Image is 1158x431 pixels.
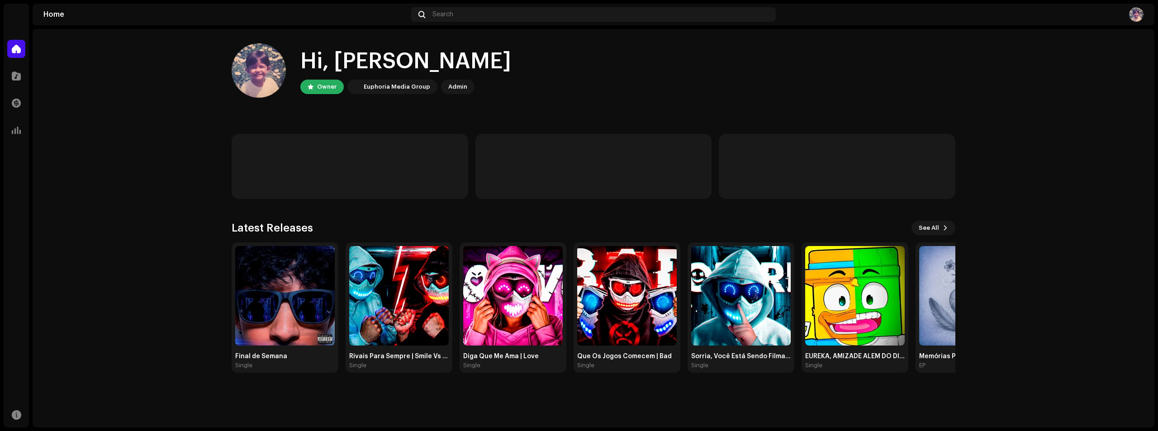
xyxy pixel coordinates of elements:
[364,81,430,92] div: Euphoria Media Group
[805,353,905,360] div: EUREKA, AMIZADE ALÉM DO DIGITAL
[235,246,335,346] img: ed652f5a-6df5-4425-b4cf-f6f080062234
[577,353,677,360] div: Que Os Jogos Comecem | Bad
[919,219,939,237] span: See All
[463,353,563,360] div: Diga Que Me Ama | Love
[1129,7,1144,22] img: f46cd9cf-73ae-43b3-bbef-f67837a28036
[349,353,449,360] div: Rivais Para Sempre | Smile Vs Bad
[349,362,366,369] div: Single
[691,353,791,360] div: Sorria, Você Está Sendo Filmado | Smile
[463,246,563,346] img: 2310ed60-d498-4764-997e-4f93989d9e53
[805,362,822,369] div: Single
[432,11,453,18] span: Search
[43,11,408,18] div: Home
[349,246,449,346] img: 488e002c-4796-40d4-b7d9-3116e2eddc83
[235,362,252,369] div: Single
[577,246,677,346] img: 4ba8fa86-e313-40ef-9d9f-af474bb54024
[448,81,467,92] div: Admin
[919,353,1019,360] div: Memórias Póstumas de Um Antigo Amor
[349,81,360,92] img: de0d2825-999c-4937-b35a-9adca56ee094
[577,362,594,369] div: Single
[911,221,955,235] button: See All
[300,47,511,76] div: Hi, [PERSON_NAME]
[919,362,925,369] div: EP
[805,246,905,346] img: faec7b00-fd3a-4cac-b274-93ffa14be03a
[919,246,1019,346] img: 4ac3490f-7f50-4370-b762-dfdb26cf126e
[691,362,708,369] div: Single
[232,221,313,235] h3: Latest Releases
[232,43,286,98] img: f46cd9cf-73ae-43b3-bbef-f67837a28036
[235,353,335,360] div: Final de Semana
[463,362,480,369] div: Single
[691,246,791,346] img: a6db4353-3ac4-4237-8192-c27bcd81fe77
[317,81,337,92] div: Owner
